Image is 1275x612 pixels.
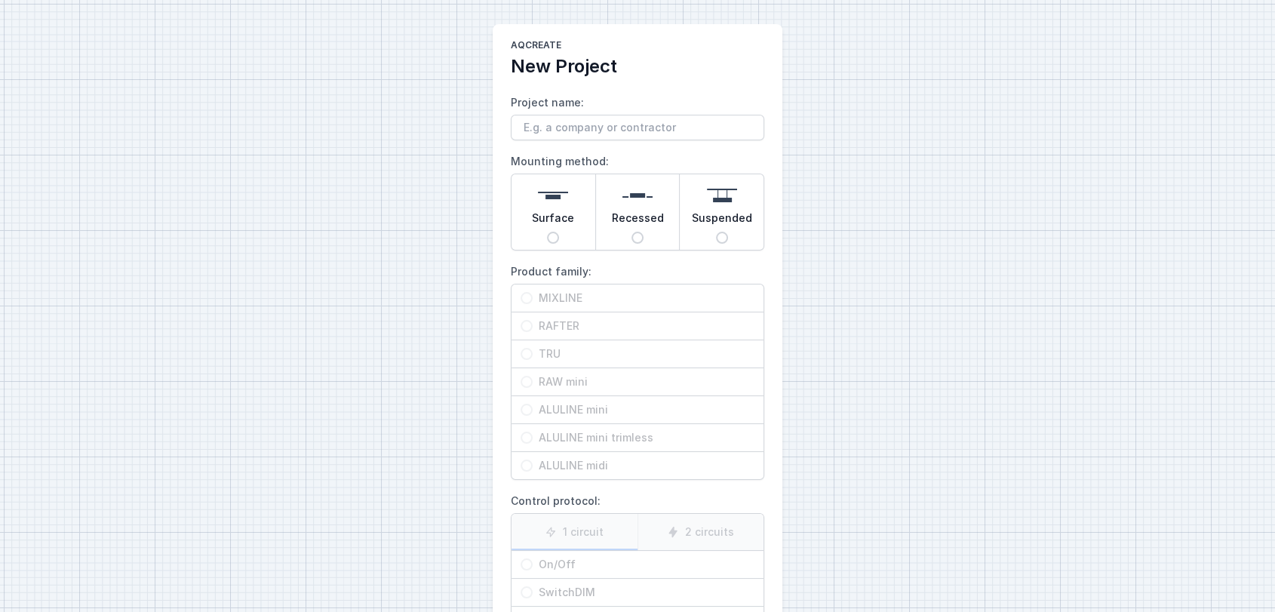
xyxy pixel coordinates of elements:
[511,91,764,140] label: Project name:
[511,54,764,78] h2: New Project
[511,39,764,54] h1: AQcreate
[707,180,737,211] img: suspended.svg
[532,211,574,232] span: Surface
[511,149,764,251] label: Mounting method:
[511,260,764,480] label: Product family:
[622,180,653,211] img: recessed.svg
[547,232,559,244] input: Surface
[538,180,568,211] img: surface.svg
[511,115,764,140] input: Project name:
[631,232,644,244] input: Recessed
[692,211,752,232] span: Suspended
[612,211,664,232] span: Recessed
[716,232,728,244] input: Suspended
